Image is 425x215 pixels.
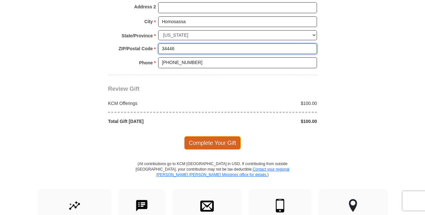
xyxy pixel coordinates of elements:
div: KCM Offerings [105,100,213,107]
strong: State/Province [122,31,153,40]
strong: Address 2 [134,2,156,11]
img: text-to-give.svg [135,199,149,212]
div: $100.00 [212,118,321,125]
p: (All contributions go to KCM [GEOGRAPHIC_DATA] in USD. If contributing from outside [GEOGRAPHIC_D... [135,161,290,189]
img: other-region [348,199,357,212]
strong: Phone [139,58,153,67]
img: envelope.svg [200,199,214,212]
span: Review Gift [108,86,140,92]
div: Total Gift [DATE] [105,118,213,125]
strong: ZIP/Postal Code [119,44,153,53]
div: $100.00 [212,100,321,107]
strong: City [144,17,153,26]
img: mobile.svg [273,199,287,212]
span: Complete Your Gift [184,136,241,150]
img: give-by-stock.svg [68,199,81,212]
